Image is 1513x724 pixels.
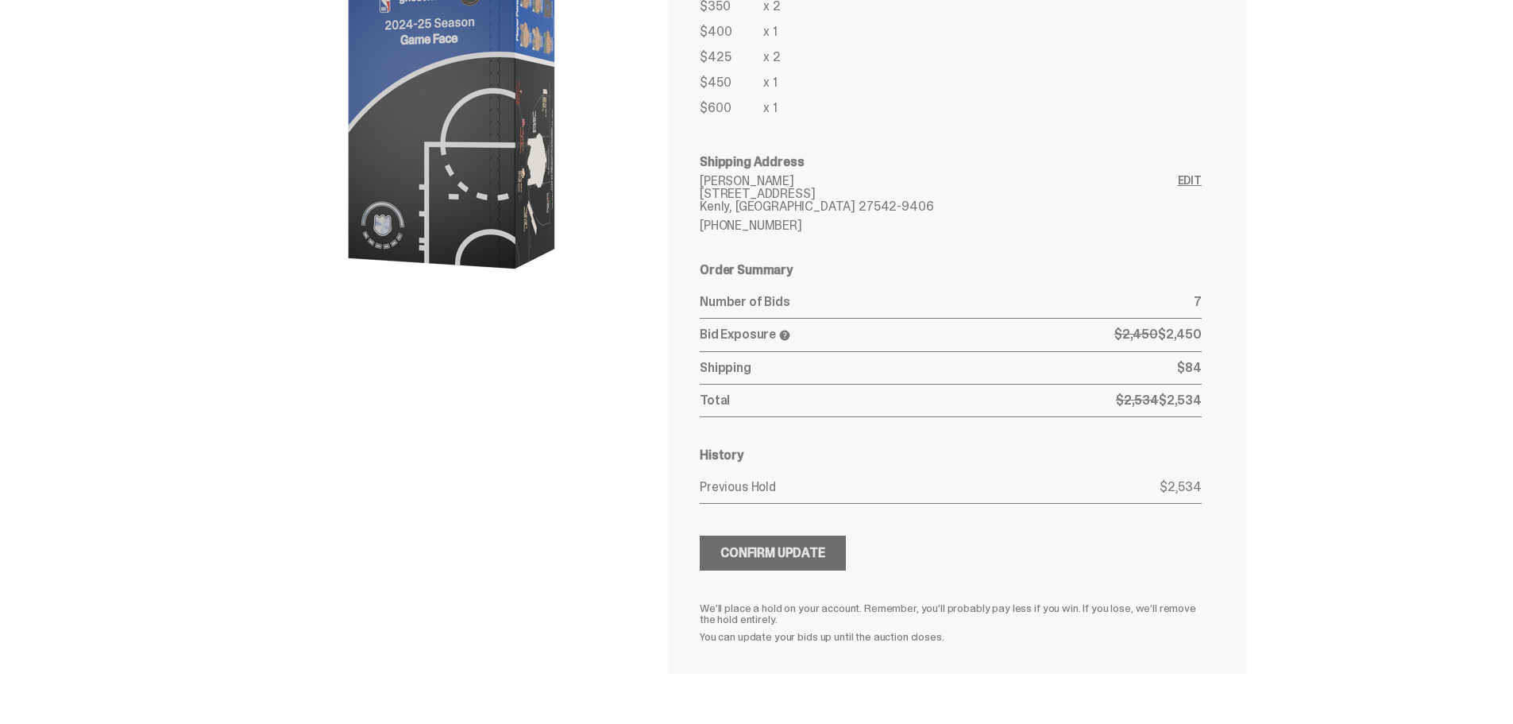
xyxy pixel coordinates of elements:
[1114,326,1158,343] span: $2,450
[700,394,1116,407] p: Total
[763,25,778,38] p: x 1
[763,102,778,114] p: x 1
[1116,392,1159,408] span: $2,534
[700,536,846,571] button: Confirm Update
[700,200,1178,213] p: Kenly, [GEOGRAPHIC_DATA] 27542-9406
[700,156,1202,168] h6: Shipping Address
[700,219,1178,232] p: [PHONE_NUMBER]
[700,175,1178,188] p: [PERSON_NAME]
[700,264,1202,277] h6: Order Summary
[700,25,763,38] p: $400
[700,296,1194,308] p: Number of Bids
[1116,394,1202,407] p: $2,534
[763,51,781,64] p: x 2
[700,188,1178,200] p: [STREET_ADDRESS]
[763,76,778,89] p: x 1
[1114,328,1202,342] p: $2,450
[1160,481,1202,494] p: $2,534
[700,328,1114,342] p: Bid Exposure
[700,449,1202,462] h6: History
[700,102,763,114] p: $600
[700,481,1160,494] p: Previous Hold
[700,631,1202,642] p: You can update your bids up until the auction closes.
[1194,296,1202,308] p: 7
[700,602,1202,625] p: We’ll place a hold on your account. Remember, you’ll probably pay less if you win. If you lose, w...
[700,51,763,64] p: $425
[720,547,825,559] div: Confirm Update
[1178,175,1202,232] a: Edit
[1177,362,1202,374] p: $84
[700,76,763,89] p: $450
[700,362,1177,374] p: Shipping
